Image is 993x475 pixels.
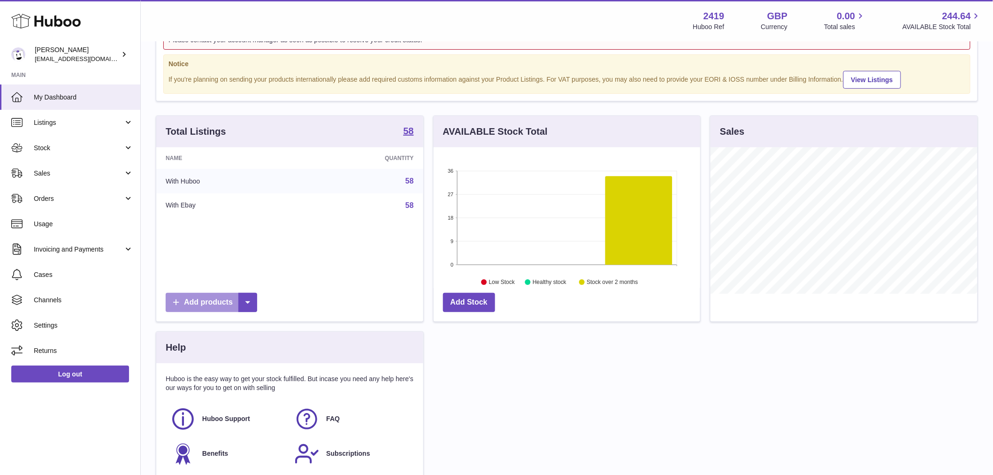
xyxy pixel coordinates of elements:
[168,69,965,89] div: If you're planning on sending your products internationally please add required customs informati...
[34,169,123,178] span: Sales
[170,441,285,467] a: Benefits
[837,10,856,23] span: 0.00
[448,192,453,197] text: 27
[843,71,901,89] a: View Listings
[489,279,515,286] text: Low Stock
[156,193,297,218] td: With Ebay
[824,10,866,31] a: 0.00 Total sales
[451,262,453,268] text: 0
[405,201,414,209] a: 58
[533,279,567,286] text: Healthy stock
[34,220,133,229] span: Usage
[166,341,186,354] h3: Help
[448,168,453,174] text: 36
[168,60,965,69] strong: Notice
[34,118,123,127] span: Listings
[156,147,297,169] th: Name
[443,293,495,312] a: Add Stock
[297,147,423,169] th: Quantity
[902,23,982,31] span: AVAILABLE Stock Total
[294,406,409,432] a: FAQ
[761,23,788,31] div: Currency
[34,93,133,102] span: My Dashboard
[34,144,123,153] span: Stock
[170,406,285,432] a: Huboo Support
[587,279,638,286] text: Stock over 2 months
[902,10,982,31] a: 244.64 AVAILABLE Stock Total
[451,238,453,244] text: 9
[448,215,453,221] text: 18
[34,194,123,203] span: Orders
[405,177,414,185] a: 58
[11,47,25,61] img: internalAdmin-2419@internal.huboo.com
[403,126,413,136] strong: 58
[35,55,138,62] span: [EMAIL_ADDRESS][DOMAIN_NAME]
[166,125,226,138] h3: Total Listings
[703,10,725,23] strong: 2419
[202,449,228,458] span: Benefits
[202,414,250,423] span: Huboo Support
[720,125,744,138] h3: Sales
[443,125,548,138] h3: AVAILABLE Stock Total
[156,169,297,193] td: With Huboo
[166,375,414,392] p: Huboo is the easy way to get your stock fulfilled. But incase you need any help here's our ways f...
[767,10,787,23] strong: GBP
[11,366,129,383] a: Log out
[294,441,409,467] a: Subscriptions
[326,449,370,458] span: Subscriptions
[403,126,413,138] a: 58
[166,293,257,312] a: Add products
[34,321,133,330] span: Settings
[34,296,133,305] span: Channels
[34,270,133,279] span: Cases
[34,245,123,254] span: Invoicing and Payments
[824,23,866,31] span: Total sales
[693,23,725,31] div: Huboo Ref
[34,346,133,355] span: Returns
[326,414,340,423] span: FAQ
[35,46,119,63] div: [PERSON_NAME]
[942,10,971,23] span: 244.64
